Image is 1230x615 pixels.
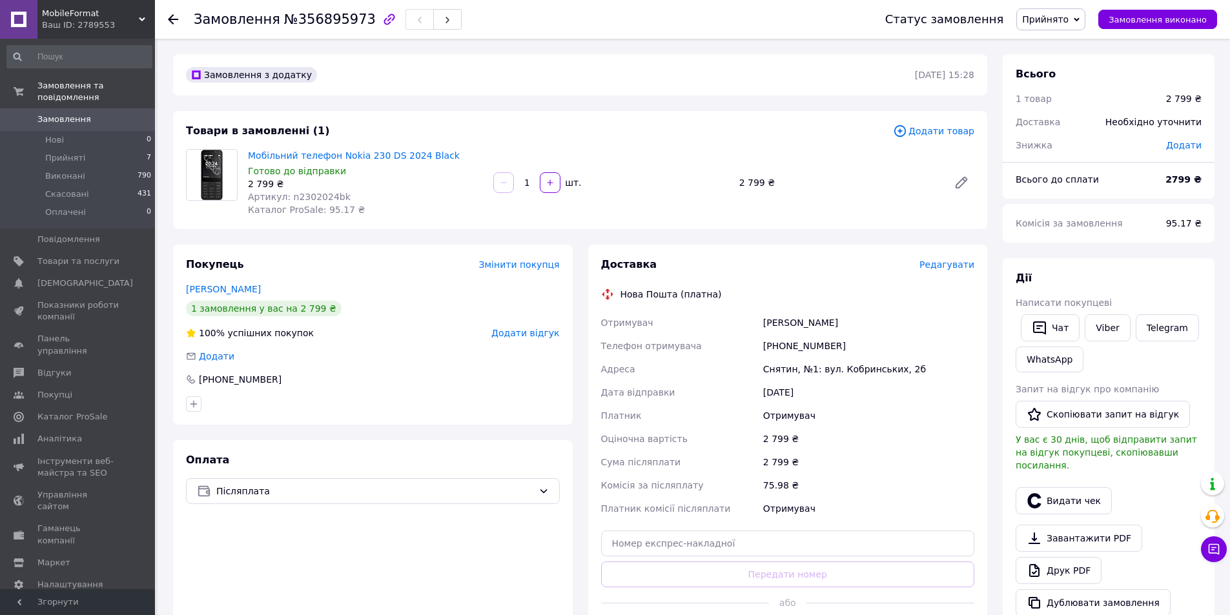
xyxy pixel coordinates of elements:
[761,334,977,358] div: [PHONE_NUMBER]
[37,489,119,512] span: Управління сайтом
[248,192,351,202] span: Артикул: n2302024bk
[37,80,155,103] span: Замовлення та повідомлення
[1016,384,1159,394] span: Запит на відгук про компанію
[45,207,86,218] span: Оплачені
[885,13,1004,26] div: Статус замовлення
[1021,314,1080,341] button: Чат
[37,433,82,445] span: Аналітика
[1098,10,1217,29] button: Замовлення виконано
[1165,174,1202,185] b: 2799 ₴
[42,19,155,31] div: Ваш ID: 2789553
[37,277,133,289] span: [DEMOGRAPHIC_DATA]
[761,427,977,450] div: 2 799 ₴
[769,596,806,609] span: або
[199,328,225,338] span: 100%
[186,454,229,466] span: Оплата
[186,284,261,294] a: [PERSON_NAME]
[6,45,152,68] input: Пошук
[37,411,107,423] span: Каталог ProSale
[199,351,234,361] span: Додати
[761,497,977,520] div: Отримувач
[37,299,119,323] span: Показники роботи компанії
[37,256,119,267] span: Товари та послуги
[248,150,460,161] a: Мобільний телефон Nokia 230 DS 2024 Black
[37,367,71,379] span: Відгуки
[601,434,688,444] span: Оціночна вартість
[479,259,560,270] span: Змінити покупця
[601,258,657,270] span: Доставка
[1016,272,1032,284] span: Дії
[761,404,977,427] div: Отримувач
[1016,525,1142,552] a: Завантажити PDF
[186,327,314,339] div: успішних покупок
[893,124,974,138] span: Додати товар
[1016,347,1083,372] a: WhatsApp
[1016,557,1102,584] a: Друк PDF
[198,373,283,386] div: [PHONE_NUMBER]
[1016,297,1112,308] span: Написати покупцеві
[1016,140,1052,150] span: Знижка
[601,318,653,328] span: Отримувач
[1166,140,1202,150] span: Додати
[948,170,974,196] a: Редагувати
[216,484,533,498] span: Післяплата
[1085,314,1130,341] a: Viber
[248,166,346,176] span: Готово до відправки
[761,450,977,474] div: 2 799 ₴
[284,12,376,27] span: №356895973
[1016,94,1052,104] span: 1 товар
[601,387,675,398] span: Дата відправки
[1109,15,1207,25] span: Замовлення виконано
[761,311,977,334] div: [PERSON_NAME]
[601,503,731,514] span: Платник комісії післяплати
[37,333,119,356] span: Панель управління
[147,207,151,218] span: 0
[1136,314,1199,341] a: Telegram
[37,557,70,569] span: Маркет
[761,381,977,404] div: [DATE]
[37,389,72,401] span: Покупці
[37,523,119,546] span: Гаманець компанії
[617,288,725,301] div: Нова Пошта (платна)
[138,188,151,200] span: 431
[1166,218,1202,228] span: 95.17 ₴
[601,410,642,421] span: Платник
[1098,108,1209,136] div: Необхідно уточнити
[186,67,317,83] div: Замовлення з додатку
[45,134,64,146] span: Нові
[915,70,974,80] time: [DATE] 15:28
[194,12,280,27] span: Замовлення
[1016,68,1056,80] span: Всього
[601,364,635,374] span: Адреса
[1016,434,1197,470] span: У вас є 30 днів, щоб відправити запит на відгук покупцеві, скопіювавши посилання.
[37,234,100,245] span: Повідомлення
[168,13,178,26] div: Повернутися назад
[601,341,702,351] span: Телефон отримувача
[1016,174,1099,185] span: Всього до сплати
[45,188,89,200] span: Скасовані
[919,259,974,270] span: Редагувати
[186,301,342,316] div: 1 замовлення у вас на 2 799 ₴
[37,114,91,125] span: Замовлення
[601,530,975,556] input: Номер експрес-накладної
[186,258,244,270] span: Покупець
[37,456,119,479] span: Інструменти веб-майстра та SEO
[186,125,330,137] span: Товари в замовленні (1)
[1016,401,1190,428] button: Скопіювати запит на відгук
[138,170,151,182] span: 790
[601,480,704,490] span: Комісія за післяплату
[1166,92,1202,105] div: 2 799 ₴
[37,579,103,590] span: Налаштування
[42,8,139,19] span: MobileFormat
[562,176,582,189] div: шт.
[1022,14,1069,25] span: Прийнято
[1016,487,1112,514] button: Видати чек
[734,174,943,192] div: 2 799 ₴
[491,328,559,338] span: Додати відгук
[601,457,681,467] span: Сума післяплати
[1016,218,1123,228] span: Комісія за замовлення
[190,150,234,200] img: Мобільний телефон Nokia 230 DS 2024 Black
[248,177,483,190] div: 2 799 ₴
[1016,117,1060,127] span: Доставка
[761,474,977,497] div: 75.98 ₴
